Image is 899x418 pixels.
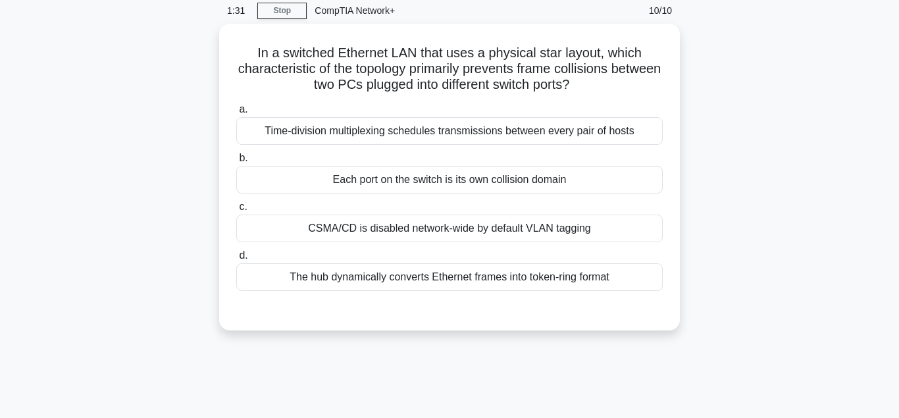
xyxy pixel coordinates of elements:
[236,166,663,194] div: Each port on the switch is its own collision domain
[239,201,247,212] span: c.
[239,152,247,163] span: b.
[239,249,247,261] span: d.
[235,45,664,93] h5: In a switched Ethernet LAN that uses a physical star layout, which characteristic of the topology...
[257,3,307,19] a: Stop
[236,117,663,145] div: Time-division multiplexing schedules transmissions between every pair of hosts
[236,263,663,291] div: The hub dynamically converts Ethernet frames into token-ring format
[239,103,247,115] span: a.
[236,215,663,242] div: CSMA/CD is disabled network-wide by default VLAN tagging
